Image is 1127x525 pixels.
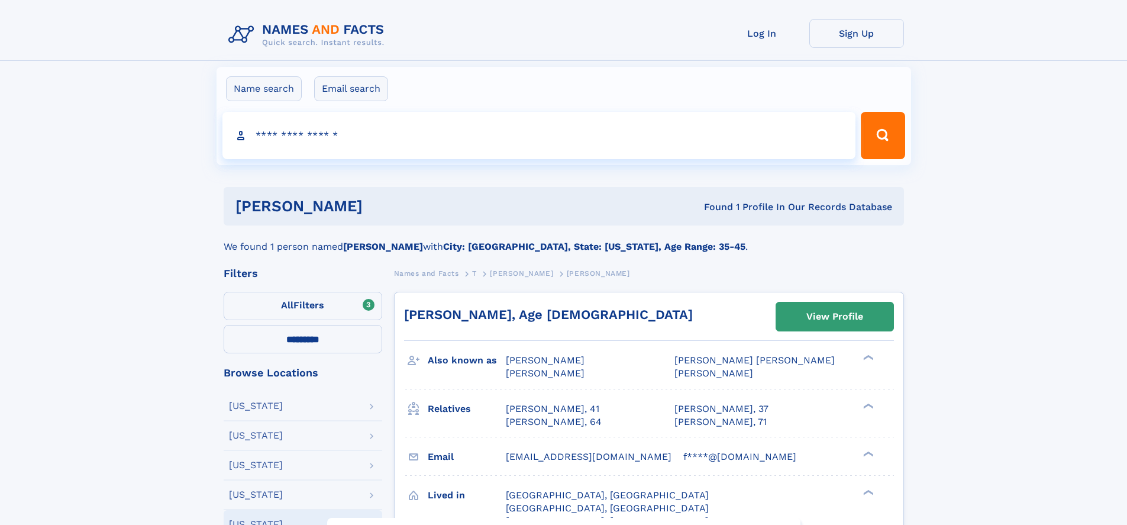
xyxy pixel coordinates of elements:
[506,416,602,429] a: [PERSON_NAME], 64
[506,355,585,366] span: [PERSON_NAME]
[235,199,534,214] h1: [PERSON_NAME]
[490,266,553,281] a: [PERSON_NAME]
[506,503,709,514] span: [GEOGRAPHIC_DATA], [GEOGRAPHIC_DATA]
[806,303,863,330] div: View Profile
[490,269,553,278] span: [PERSON_NAME]
[314,76,388,101] label: Email search
[506,402,599,416] a: [PERSON_NAME], 41
[472,269,477,278] span: T
[404,307,693,322] a: [PERSON_NAME], Age [DEMOGRAPHIC_DATA]
[428,485,506,505] h3: Lived in
[229,401,283,411] div: [US_STATE]
[533,201,892,214] div: Found 1 Profile In Our Records Database
[860,488,874,496] div: ❯
[674,355,835,366] span: [PERSON_NAME] [PERSON_NAME]
[861,112,905,159] button: Search Button
[715,19,809,48] a: Log In
[443,241,745,252] b: City: [GEOGRAPHIC_DATA], State: [US_STATE], Age Range: 35-45
[860,402,874,410] div: ❯
[229,490,283,500] div: [US_STATE]
[428,350,506,371] h3: Also known as
[674,416,767,429] a: [PERSON_NAME], 71
[674,368,753,379] span: [PERSON_NAME]
[776,302,893,331] a: View Profile
[394,266,459,281] a: Names and Facts
[567,269,630,278] span: [PERSON_NAME]
[224,19,394,51] img: Logo Names and Facts
[224,268,382,279] div: Filters
[860,354,874,362] div: ❯
[674,402,768,416] a: [PERSON_NAME], 37
[343,241,423,252] b: [PERSON_NAME]
[860,450,874,458] div: ❯
[224,292,382,320] label: Filters
[506,489,709,501] span: [GEOGRAPHIC_DATA], [GEOGRAPHIC_DATA]
[809,19,904,48] a: Sign Up
[226,76,302,101] label: Name search
[428,399,506,419] h3: Relatives
[224,368,382,378] div: Browse Locations
[472,266,477,281] a: T
[506,451,671,462] span: [EMAIL_ADDRESS][DOMAIN_NAME]
[222,112,856,159] input: search input
[229,460,283,470] div: [US_STATE]
[281,299,293,311] span: All
[224,226,904,254] div: We found 1 person named with .
[229,431,283,440] div: [US_STATE]
[428,447,506,467] h3: Email
[506,368,585,379] span: [PERSON_NAME]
